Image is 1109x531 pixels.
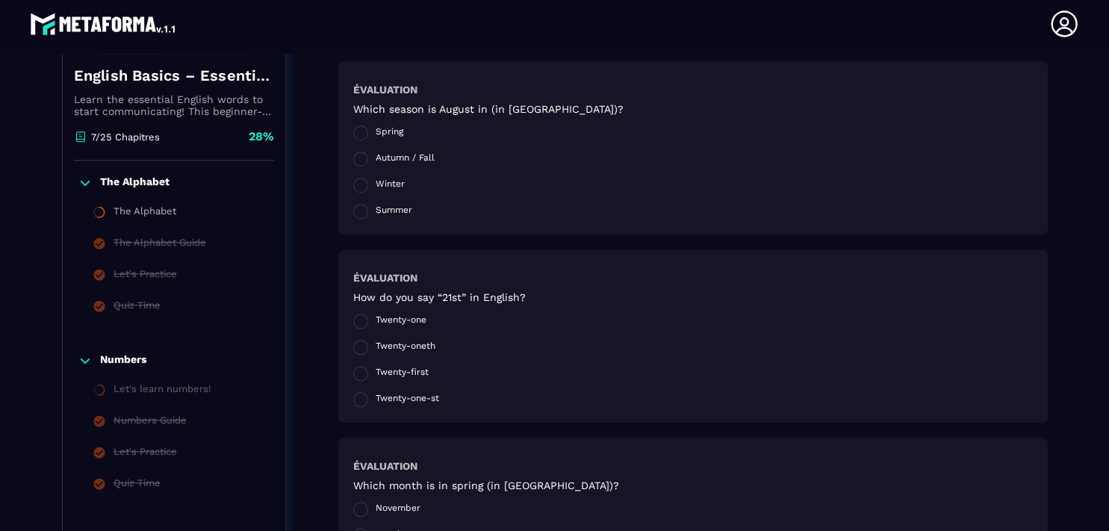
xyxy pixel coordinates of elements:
h5: Which season is August in (in [GEOGRAPHIC_DATA])? [353,103,624,115]
span: Autumn / Fall [376,152,435,167]
span: Twenty-one [376,314,426,329]
h6: Évaluation [353,272,417,284]
div: Quiz Time [114,477,161,494]
span: Twenty-first [376,367,429,382]
p: Numbers [100,353,146,368]
p: 28% [249,128,274,145]
span: November [376,503,420,518]
p: 7/25 Chapitres [91,131,160,143]
div: Let's Practice [114,268,177,285]
h6: Évaluation [353,460,417,472]
img: logo [30,9,178,39]
span: Twenty-oneth [376,341,435,355]
h6: Évaluation [353,84,417,96]
p: Learn the essential English words to start communicating! This beginner-friendly course will help... [74,93,274,117]
h5: Which month is in spring (in [GEOGRAPHIC_DATA])? [353,479,619,491]
div: The Alphabet Guide [114,237,206,253]
span: Spring [376,126,403,141]
h4: English Basics – Essential Vocabulary for Beginners [74,65,274,86]
span: Winter [376,178,405,193]
div: The Alphabet [114,205,176,222]
h5: How do you say “21st” in English? [353,291,526,303]
div: Let's Practice [114,446,177,462]
p: The Alphabet [100,176,170,190]
span: Summer [376,205,412,220]
div: Quiz Time [114,299,161,316]
div: Let's learn numbers! [114,383,211,400]
div: Numbers Guide [114,414,187,431]
span: Twenty-one-st [376,393,439,408]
